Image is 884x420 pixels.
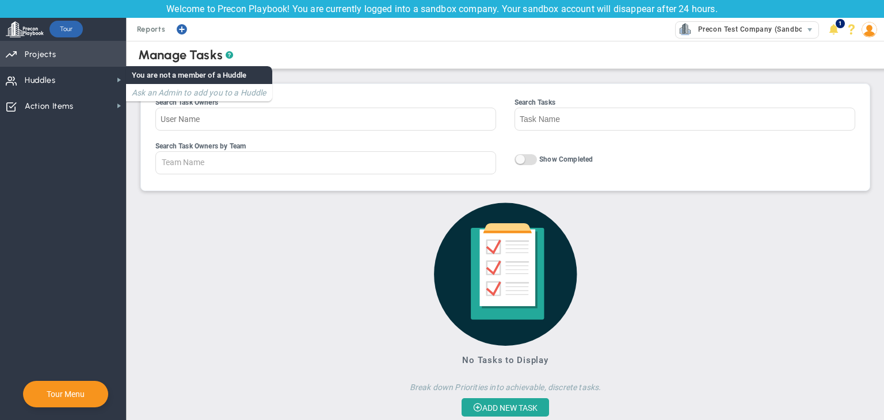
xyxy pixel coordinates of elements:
[25,43,56,67] span: Projects
[131,18,172,41] span: Reports
[132,87,266,98] h4: Ask an Admin to add you to a Huddle
[825,18,843,41] li: Announcements
[292,355,719,365] h3: No Tasks to Display
[138,47,233,63] div: Manage Tasks
[292,374,719,398] h4: Break down Priorities into achievable, discrete tasks.
[462,398,549,417] button: ADD NEW TASK
[539,155,593,163] span: Show Completed
[155,142,496,150] div: Search Task Owners by Team
[25,94,74,119] span: Action Items
[836,19,845,28] span: 1
[126,66,272,84] div: You are not a member of a Huddle
[515,98,855,106] div: Search Tasks
[843,18,860,41] li: Help & Frequently Asked Questions (FAQ)
[802,22,818,38] span: select
[862,22,877,37] img: 209866.Person.photo
[678,22,692,36] img: 33592.Company.photo
[25,68,56,93] span: Huddles
[155,108,496,131] input: Search Task Owners
[692,22,810,37] span: Precon Test Company (Sandbox)
[155,98,496,106] div: Search Task Owners
[43,389,88,399] button: Tour Menu
[156,152,226,173] input: Search Task Owners by Team
[515,108,855,131] input: Search Tasks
